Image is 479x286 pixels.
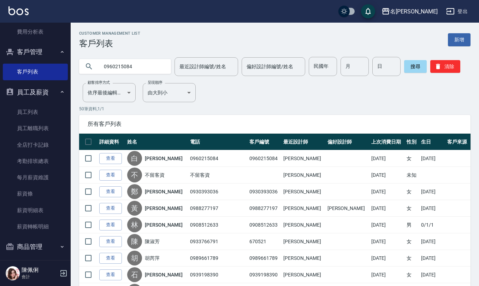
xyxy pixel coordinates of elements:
td: [DATE] [369,200,405,217]
td: [DATE] [419,233,445,250]
button: 清除 [430,60,460,73]
td: [DATE] [369,183,405,200]
td: 0960215084 [248,150,282,167]
button: save [361,4,375,18]
div: 陳 [127,234,142,249]
div: 依序最後編輯時間 [83,83,136,102]
div: 石 [127,267,142,282]
a: [PERSON_NAME] [145,271,182,278]
img: Logo [8,6,29,15]
a: [PERSON_NAME] [145,188,182,195]
td: 女 [405,233,419,250]
a: [PERSON_NAME] [145,205,182,212]
th: 客戶編號 [248,134,282,150]
th: 姓名 [125,134,188,150]
td: 0939198390 [188,267,248,283]
a: 費用分析表 [3,24,68,40]
td: [DATE] [419,183,445,200]
a: 新增 [448,33,471,46]
button: 登出 [443,5,471,18]
td: 不留客資 [188,167,248,183]
td: 0988277197 [248,200,282,217]
a: 查看 [99,170,122,181]
td: [PERSON_NAME] [282,267,326,283]
a: 查看 [99,253,122,264]
h3: 客戶列表 [79,39,140,48]
div: 白 [127,151,142,166]
td: 女 [405,200,419,217]
td: 0989661789 [188,250,248,267]
a: 陳淑芳 [145,238,160,245]
td: [DATE] [369,150,405,167]
td: [PERSON_NAME] [282,183,326,200]
a: 員工離職列表 [3,120,68,136]
div: 黃 [127,201,142,216]
a: 員工列表 [3,104,68,120]
a: 薪資條 [3,186,68,202]
td: [DATE] [369,233,405,250]
a: 薪資明細表 [3,202,68,218]
td: [DATE] [419,267,445,283]
div: 不 [127,168,142,182]
td: [DATE] [369,250,405,267]
a: 查看 [99,153,122,164]
td: 0939198390 [248,267,282,283]
td: 女 [405,267,419,283]
th: 上次消費日期 [369,134,405,150]
a: 查看 [99,269,122,280]
div: 林 [127,217,142,232]
a: 不留客資 [145,171,165,179]
td: 0933766791 [188,233,248,250]
button: 員工及薪資 [3,83,68,101]
a: 查看 [99,236,122,247]
input: 搜尋關鍵字 [99,57,165,76]
h5: 陳佩俐 [22,267,58,274]
img: Person [6,266,20,280]
th: 電話 [188,134,248,150]
p: 會計 [22,274,58,280]
a: [PERSON_NAME] [145,221,182,228]
button: 行銷工具 [3,256,68,274]
th: 最近設計師 [282,134,326,150]
a: 每月薪資維護 [3,169,68,186]
td: 0908512633 [248,217,282,233]
td: 男 [405,217,419,233]
th: 性別 [405,134,419,150]
td: [DATE] [369,167,405,183]
td: [DATE] [419,250,445,267]
a: 薪資轉帳明細 [3,218,68,235]
a: 查看 [99,220,122,230]
div: 胡 [127,251,142,265]
div: 鄭 [127,184,142,199]
div: 名[PERSON_NAME] [390,7,438,16]
th: 詳細資料 [97,134,125,150]
td: 0989661789 [248,250,282,267]
td: [PERSON_NAME] [326,200,370,217]
a: 查看 [99,203,122,214]
td: 0988277197 [188,200,248,217]
span: 所有客戶列表 [88,121,462,128]
td: 670521 [248,233,282,250]
td: [PERSON_NAME] [282,167,326,183]
td: 0908512633 [188,217,248,233]
label: 顧客排序方式 [88,80,110,85]
td: [DATE] [419,150,445,167]
a: 客戶列表 [3,64,68,80]
td: [PERSON_NAME] [282,200,326,217]
td: [DATE] [369,217,405,233]
td: [DATE] [369,267,405,283]
td: [PERSON_NAME] [282,150,326,167]
p: 50 筆資料, 1 / 1 [79,106,471,112]
td: 未知 [405,167,419,183]
div: 由大到小 [143,83,196,102]
td: 0960215084 [188,150,248,167]
button: 名[PERSON_NAME] [379,4,440,19]
a: 全店打卡記錄 [3,137,68,153]
button: 商品管理 [3,238,68,256]
th: 偏好設計師 [326,134,370,150]
td: 女 [405,150,419,167]
td: 0/1/1 [419,217,445,233]
td: 女 [405,250,419,267]
th: 客戶來源 [445,134,471,150]
label: 呈現順序 [148,80,162,85]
